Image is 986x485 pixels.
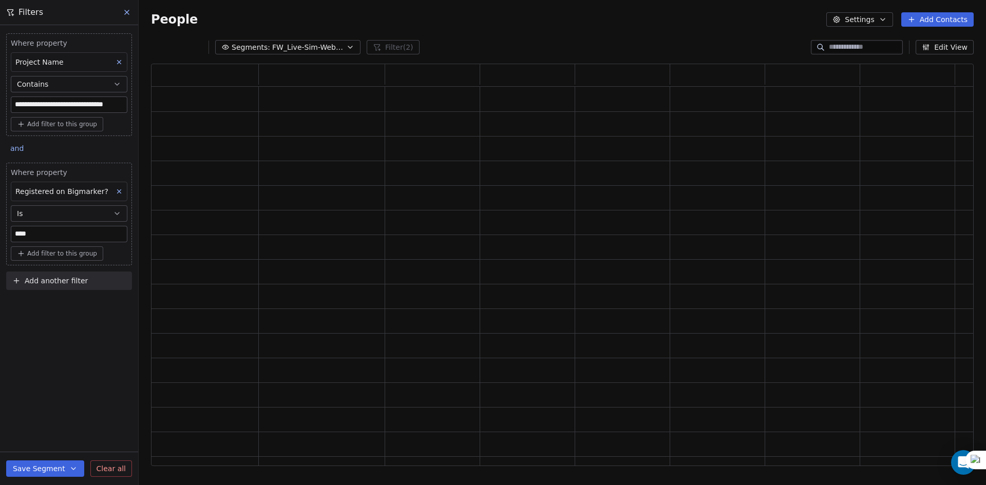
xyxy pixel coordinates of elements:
[272,42,344,53] span: FW_Live-Sim-Webinar-14Oct'25-EU CX
[151,12,198,27] span: People
[951,450,976,475] div: Open Intercom Messenger
[916,40,974,54] button: Edit View
[826,12,893,27] button: Settings
[367,40,420,54] button: Filter(2)
[901,12,974,27] button: Add Contacts
[232,42,270,53] span: Segments:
